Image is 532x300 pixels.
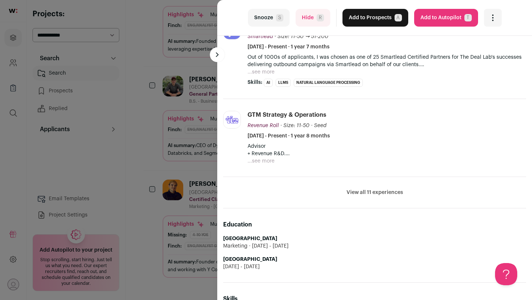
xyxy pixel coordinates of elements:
button: Open dropdown [484,9,502,27]
button: View all 11 experiences [347,189,403,196]
span: · [311,122,313,129]
iframe: Help Scout Beacon - Open [495,263,517,285]
p: Advisor + Revenue R&D. [248,143,526,157]
h2: Education [223,220,526,229]
span: · Size: 11-50 → 51-200 [274,34,328,39]
li: AI [264,79,273,87]
span: S [276,14,283,21]
li: Natural Language Processing [294,79,363,87]
span: [DATE] - Present · 1 year 7 months [248,43,330,51]
span: A [395,14,402,21]
span: · Size: 11-50 [280,123,310,128]
span: Smartlead [248,34,273,39]
li: LLMs [276,79,291,87]
img: 9968d0a35bf9e2c51295324b34779339de2ce8f16b1efe95c54502ab0874f3dc.jpg [224,111,241,128]
button: SnoozeS [248,9,290,27]
span: Skills: [248,79,262,86]
span: [DATE] - [DATE] [223,263,260,270]
div: Marketing [223,242,526,250]
span: [DATE] - Present · 1 year 8 months [248,132,330,140]
span: Seed [314,123,327,128]
button: Add to AutopilotT [414,9,478,27]
strong: [GEOGRAPHIC_DATA] [223,236,277,241]
button: Add to ProspectsA [342,9,408,27]
div: GTM Strategy & Operations [248,111,326,119]
p: Out of 1000s of applicants, I was chosen as one of 25 Smartlead Certified Partners for The Deal L... [248,54,526,68]
span: R [317,14,324,21]
button: ...see more [248,68,274,76]
strong: [GEOGRAPHIC_DATA] [223,257,277,262]
button: HideR [296,9,330,27]
span: [DATE] - [DATE] [248,242,289,250]
button: ...see more [248,157,274,165]
span: Revenue Roll [248,123,279,128]
span: T [464,14,472,21]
